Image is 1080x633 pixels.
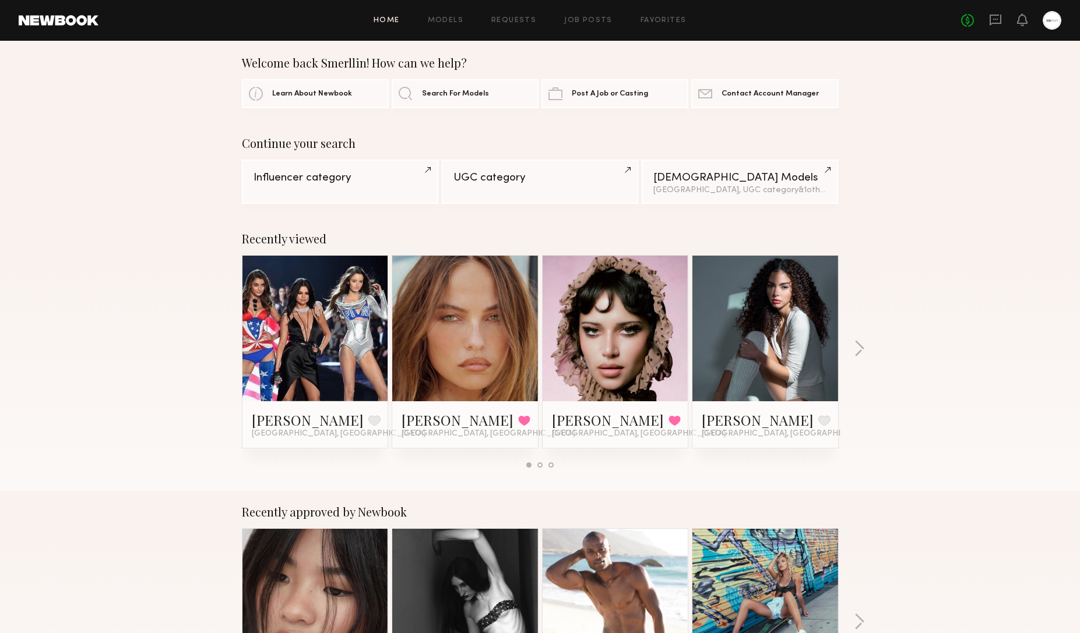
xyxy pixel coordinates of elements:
[254,172,427,183] div: Influencer category
[252,411,364,429] a: [PERSON_NAME]
[374,17,400,24] a: Home
[572,90,648,98] span: Post A Job or Casting
[242,160,438,204] a: Influencer category
[691,79,838,108] a: Contact Account Manager
[242,505,839,519] div: Recently approved by Newbook
[402,429,575,438] span: [GEOGRAPHIC_DATA], [GEOGRAPHIC_DATA]
[702,429,875,438] span: [GEOGRAPHIC_DATA], [GEOGRAPHIC_DATA]
[653,172,826,183] div: [DEMOGRAPHIC_DATA] Models
[422,90,489,98] span: Search For Models
[552,429,726,438] span: [GEOGRAPHIC_DATA], [GEOGRAPHIC_DATA]
[653,186,826,195] div: [GEOGRAPHIC_DATA], UGC category
[491,17,536,24] a: Requests
[428,17,463,24] a: Models
[552,411,664,429] a: [PERSON_NAME]
[242,56,839,70] div: Welcome back Smerllin! How can we help?
[798,186,849,194] span: & 1 other filter
[272,90,352,98] span: Learn About Newbook
[242,136,839,150] div: Continue your search
[402,411,513,429] a: [PERSON_NAME]
[702,411,814,429] a: [PERSON_NAME]
[564,17,613,24] a: Job Posts
[242,232,839,246] div: Recently viewed
[392,79,539,108] a: Search For Models
[252,429,425,438] span: [GEOGRAPHIC_DATA], [GEOGRAPHIC_DATA]
[641,17,687,24] a: Favorites
[722,90,819,98] span: Contact Account Manager
[541,79,688,108] a: Post A Job or Casting
[453,172,627,183] div: UGC category
[442,160,638,204] a: UGC category
[242,79,389,108] a: Learn About Newbook
[642,160,838,204] a: [DEMOGRAPHIC_DATA] Models[GEOGRAPHIC_DATA], UGC category&1other filter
